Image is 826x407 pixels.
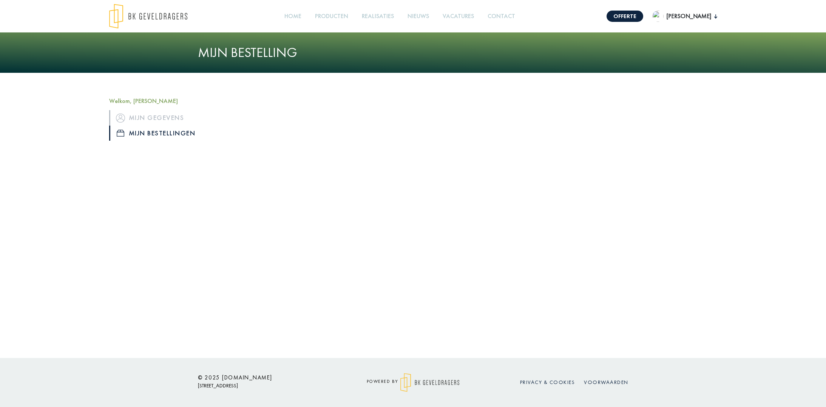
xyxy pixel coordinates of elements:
p: [STREET_ADDRESS] [198,381,334,390]
a: Realisaties [359,8,397,25]
img: undefined [652,11,664,22]
img: logo [109,4,187,29]
img: icon [116,114,125,123]
a: Nieuws [405,8,432,25]
a: Vacatures [440,8,477,25]
img: logo [400,373,460,392]
a: Voorwaarden [584,379,628,385]
a: Producten [312,8,351,25]
span: [PERSON_NAME] [664,12,714,21]
a: iconMijn bestellingen [109,126,253,141]
h5: Welkom, [PERSON_NAME] [109,97,253,104]
h1: Mijn bestelling [198,45,628,61]
div: powered by [345,373,481,392]
a: Contact [485,8,518,25]
a: Home [281,8,304,25]
h6: © 2025 [DOMAIN_NAME] [198,374,334,381]
a: iconMijn gegevens [109,110,253,125]
img: icon [117,130,124,137]
a: Offerte [607,11,643,22]
a: Privacy & cookies [520,379,575,385]
button: [PERSON_NAME] [652,11,717,22]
